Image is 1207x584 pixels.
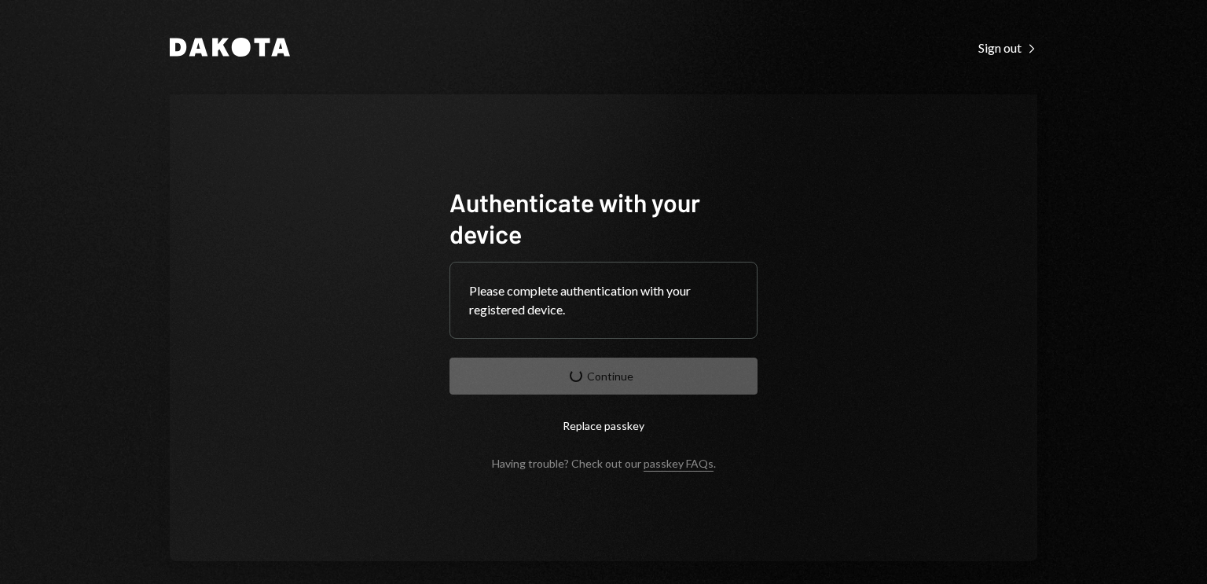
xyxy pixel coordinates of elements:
[492,457,716,470] div: Having trouble? Check out our .
[449,186,758,249] h1: Authenticate with your device
[449,407,758,444] button: Replace passkey
[469,281,738,319] div: Please complete authentication with your registered device.
[644,457,714,472] a: passkey FAQs
[978,39,1037,56] a: Sign out
[978,40,1037,56] div: Sign out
